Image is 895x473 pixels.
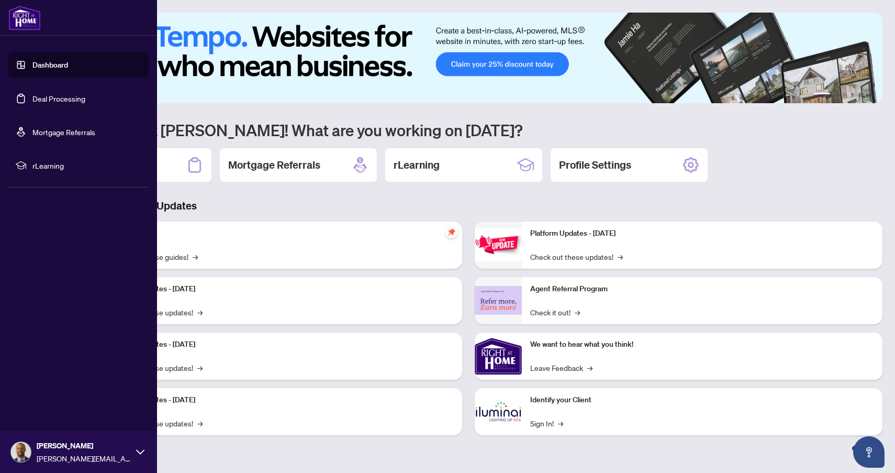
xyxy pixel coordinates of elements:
[197,417,203,429] span: →
[530,417,563,429] a: Sign In!→
[868,93,872,97] button: 6
[37,440,131,452] span: [PERSON_NAME]
[475,228,522,261] img: Platform Updates - June 23, 2025
[37,453,131,464] span: [PERSON_NAME][EMAIL_ADDRESS][DOMAIN_NAME]
[110,228,454,239] p: Self-Help
[530,394,874,406] p: Identify your Client
[110,394,454,406] p: Platform Updates - [DATE]
[587,362,592,373] span: →
[54,13,882,103] img: Slide 0
[54,120,882,140] h1: Welcome back [PERSON_NAME]! What are you working on [DATE]?
[530,228,874,239] p: Platform Updates - [DATE]
[32,160,141,171] span: rLearning
[851,93,855,97] button: 4
[197,362,203,373] span: →
[110,339,454,350] p: Platform Updates - [DATE]
[575,306,580,318] span: →
[559,158,631,172] h2: Profile Settings
[859,93,864,97] button: 5
[445,226,458,238] span: pushpin
[853,436,885,468] button: Open asap
[394,158,440,172] h2: rLearning
[530,339,874,350] p: We want to hear what you think!
[11,442,31,462] img: Profile Icon
[32,60,68,70] a: Dashboard
[558,417,563,429] span: →
[530,283,874,295] p: Agent Referral Program
[618,251,623,262] span: →
[475,333,522,380] img: We want to hear what you think!
[530,251,623,262] a: Check out these updates!→
[54,199,882,213] h3: Brokerage & Industry Updates
[475,286,522,315] img: Agent Referral Program
[530,362,592,373] a: Leave Feedback→
[32,127,95,137] a: Mortgage Referrals
[32,94,85,103] a: Deal Processing
[813,93,830,97] button: 1
[8,5,41,30] img: logo
[193,251,198,262] span: →
[843,93,847,97] button: 3
[228,158,320,172] h2: Mortgage Referrals
[475,388,522,435] img: Identify your Client
[197,306,203,318] span: →
[530,306,580,318] a: Check it out!→
[110,283,454,295] p: Platform Updates - [DATE]
[834,93,838,97] button: 2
